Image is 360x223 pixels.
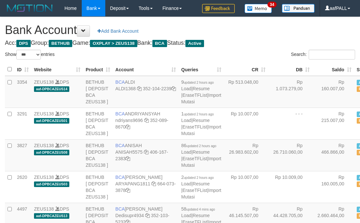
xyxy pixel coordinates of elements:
label: Show entries [5,50,55,60]
a: Copy ndriyans9696 to clipboard [144,118,149,123]
th: Queries: activate to sort column ascending [179,63,224,76]
a: EraseTFList [182,93,207,98]
td: DPS [31,108,83,139]
a: Load [181,118,191,123]
td: Rp 26.983.602,00 [224,139,268,171]
a: ndriyans9696 [115,118,143,123]
img: Feedback.jpg [202,4,235,13]
a: Copy ANISAH5575 to clipboard [144,149,148,155]
td: ANISAH 406-167-2383 [113,139,179,171]
span: aaf-DPBCAZEUS03 [34,181,69,187]
a: Import Mutasi [181,93,221,104]
td: - - - [268,108,312,139]
a: Resume [193,118,210,123]
td: Rp 10.009,00 [268,171,312,203]
td: 3291 [14,108,31,139]
td: Rp 1.073.279,00 [268,76,312,108]
a: Import Mutasi [181,188,221,199]
span: 1 [181,111,214,116]
img: panduan.png [282,4,315,13]
span: updated 2 hours ago [186,144,216,148]
th: Website: activate to sort column ascending [31,63,83,76]
a: ZEUS138 [34,111,54,116]
h1: Bank Account [5,24,355,37]
th: Saldo: activate to sort column ascending [312,63,354,76]
a: ZEUS138 [34,79,54,85]
th: Account: activate to sort column ascending [113,63,179,76]
span: Active [185,40,204,47]
td: BETHUB [ DEPOSIT BCA ZEUS138 ] [83,139,113,171]
a: Resume [193,149,210,155]
span: BCA [115,111,125,116]
span: DPS [16,40,31,47]
span: updated 4 mins ago [186,208,215,211]
td: Rp 10.007,00 [224,171,268,203]
td: DPS [31,139,83,171]
span: updated 2 hours ago [184,112,214,116]
span: aaf-DPBCAZEUS08 [34,150,69,155]
a: ANISAH5575 [115,149,143,155]
td: 3827 [14,139,31,171]
a: EraseTFList [182,124,207,129]
a: Resume [193,213,210,218]
a: Add Bank Account [93,26,143,37]
td: Rp 26.710.060,00 [268,139,312,171]
td: BETHUB [ DEPOSIT BCA ZEUS138 ] [83,171,113,203]
span: 86 [181,143,216,148]
a: Import Mutasi [181,156,221,168]
span: | | | [181,79,221,104]
td: BETHUB [ DEPOSIT BCA ZEUS138 ] [83,76,113,108]
th: Product: activate to sort column ascending [83,63,113,76]
span: 9 [181,79,214,85]
td: [PERSON_NAME] 664-073-3878 [113,171,179,203]
span: 2 [181,175,214,180]
td: Rp 10.007,00 [224,108,268,139]
span: BETHUB [49,40,72,47]
h4: Acc: Group: Game: Bank: Status: [5,40,355,46]
td: DPS [31,171,83,203]
img: Button%20Memo.svg [245,4,272,13]
span: BCA [115,175,125,180]
label: Search: [291,50,355,60]
a: ZEUS138 [34,206,54,212]
a: ARYAPANG1811 [115,181,150,186]
span: BCA [115,143,125,148]
span: | | | [181,111,221,136]
a: Load [181,213,191,218]
a: EraseTFList [182,188,207,193]
span: aaf-DPBCAZEUS01 [34,118,69,124]
th: ID: activate to sort column ascending [14,63,31,76]
span: 34 [267,2,276,8]
a: Copy 6640733878 to clipboard [126,188,130,193]
span: aaf-DPBCAZEUS14 [34,86,69,92]
a: Resume [193,181,210,186]
a: Copy 4061672383 to clipboard [126,156,130,161]
span: | | | [181,175,221,199]
td: Rp 466.866,00 [312,139,354,171]
a: ZEUS138 [34,143,54,148]
span: | | | [181,143,221,168]
a: Dedisupr4934 [115,213,144,218]
th: CR: activate to sort column ascending [224,63,268,76]
span: BCA [115,79,125,85]
td: Rp 215.007,00 [312,108,354,139]
a: Resume [193,86,210,91]
td: 3354 [14,76,31,108]
a: ZEUS138 [34,175,54,180]
a: Import Mutasi [181,124,221,136]
td: ALDI 352-104-2239 [113,76,179,108]
a: Copy ALDI1368 to clipboard [137,86,142,91]
select: Showentries [16,50,41,60]
span: aaf-DPBCAZEUS13 [34,213,69,219]
span: updated 2 hours ago [184,176,214,180]
a: EraseTFList [182,156,207,161]
a: Copy ARYAPANG1811 to clipboard [151,181,156,186]
input: Search: [309,50,355,60]
a: Load [181,181,191,186]
td: Rp 160.007,00 [312,76,354,108]
a: Load [181,149,191,155]
span: 58 [181,206,215,212]
span: BCA [152,40,167,47]
td: ANDRIYANSYAH 352-089-8670 [113,108,179,139]
a: Copy Dedisupr4934 to clipboard [145,213,150,218]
